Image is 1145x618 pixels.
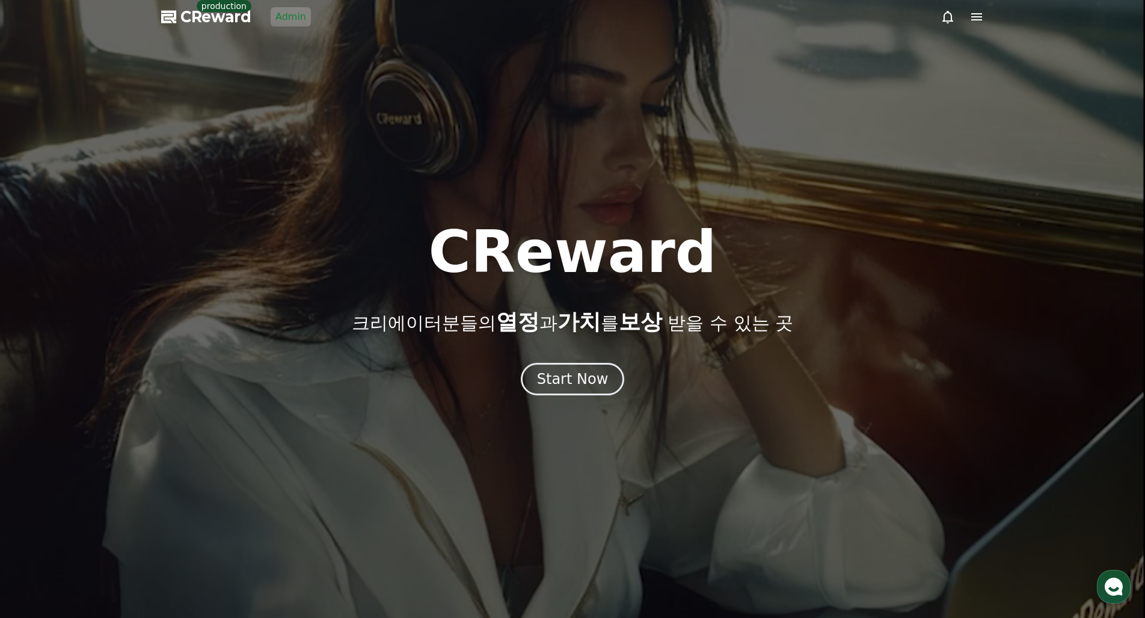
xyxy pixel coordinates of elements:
a: CReward [161,7,251,26]
button: Start Now [521,363,625,395]
span: CReward [180,7,251,26]
span: 보상 [619,309,662,334]
p: 크리에이터분들의 과 를 받을 수 있는 곳 [352,310,793,334]
span: 열정 [496,309,539,334]
a: Start Now [521,375,625,386]
div: Start Now [537,369,609,389]
span: 가치 [557,309,601,334]
h1: CReward [428,223,716,281]
a: Admin [271,7,311,26]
